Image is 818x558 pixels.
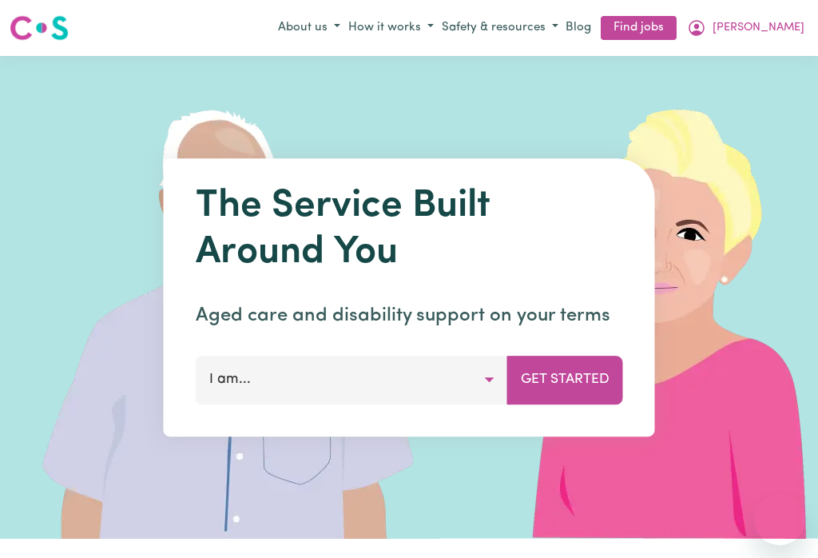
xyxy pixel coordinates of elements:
[10,10,69,46] a: Careseekers logo
[601,16,677,41] a: Find jobs
[754,494,805,545] iframe: Button to launch messaging window
[713,19,804,37] span: [PERSON_NAME]
[562,16,594,41] a: Blog
[196,184,623,276] h1: The Service Built Around You
[438,15,562,42] button: Safety & resources
[683,14,808,42] button: My Account
[507,356,623,404] button: Get Started
[344,15,438,42] button: How it works
[196,356,508,404] button: I am...
[10,14,69,42] img: Careseekers logo
[274,15,344,42] button: About us
[196,301,623,330] p: Aged care and disability support on your terms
